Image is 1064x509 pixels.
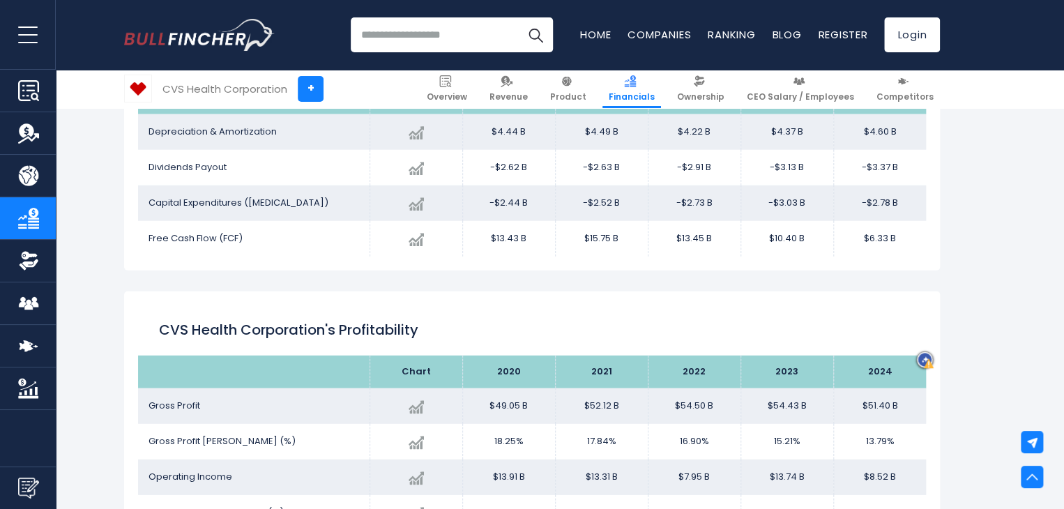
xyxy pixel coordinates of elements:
span: Revenue [489,91,528,102]
a: Companies [628,27,691,42]
span: Depreciation & Amortization [149,125,277,138]
td: $4.37 B [740,114,833,150]
td: -$2.44 B [462,185,555,221]
a: Product [544,70,593,108]
td: -$2.62 B [462,150,555,185]
td: -$3.03 B [740,185,833,221]
a: Competitors [870,70,940,108]
td: $10.40 B [740,221,833,257]
a: + [298,76,324,102]
a: Revenue [483,70,534,108]
th: Chart [370,356,462,388]
a: Go to homepage [124,19,274,51]
button: Search [518,17,553,52]
a: Register [818,27,867,42]
span: Product [550,91,586,102]
img: Ownership [18,250,39,271]
td: $54.43 B [740,388,833,424]
td: $51.40 B [833,388,926,424]
td: -$3.13 B [740,150,833,185]
span: Operating Income [149,470,232,483]
a: Financials [602,70,661,108]
img: Bullfincher logo [124,19,275,51]
a: Ownership [671,70,731,108]
td: $7.95 B [648,459,740,495]
span: Gross Profit [149,399,200,412]
td: $15.75 B [555,221,648,257]
span: Ownership [677,91,724,102]
td: $54.50 B [648,388,740,424]
td: -$2.91 B [648,150,740,185]
td: -$2.73 B [648,185,740,221]
td: $13.74 B [740,459,833,495]
td: $52.12 B [555,388,648,424]
a: Home [580,27,611,42]
td: -$3.37 B [833,150,926,185]
td: $13.91 B [462,459,555,495]
td: $4.44 B [462,114,555,150]
td: $6.33 B [833,221,926,257]
a: Overview [420,70,473,108]
img: CVS logo [125,75,151,102]
span: Gross Profit [PERSON_NAME] (%) [149,434,296,448]
span: Dividends Payout [149,160,227,174]
td: $49.05 B [462,388,555,424]
td: 16.90% [648,424,740,459]
a: Login [884,17,940,52]
td: -$2.52 B [555,185,648,221]
td: $4.22 B [648,114,740,150]
td: $13.31 B [555,459,648,495]
span: Overview [427,91,467,102]
h2: CVS Health Corporation's Profitability [159,319,905,340]
td: -$2.63 B [555,150,648,185]
td: 18.25% [462,424,555,459]
span: Financials [609,91,655,102]
th: 2023 [740,356,833,388]
span: Competitors [876,91,934,102]
td: $13.43 B [462,221,555,257]
div: CVS Health Corporation [162,81,287,97]
td: $13.45 B [648,221,740,257]
a: CEO Salary / Employees [740,70,860,108]
th: 2021 [555,356,648,388]
a: Ranking [708,27,755,42]
td: $8.52 B [833,459,926,495]
td: 13.79% [833,424,926,459]
span: CEO Salary / Employees [747,91,854,102]
td: -$2.78 B [833,185,926,221]
th: 2024 [833,356,926,388]
th: 2020 [462,356,555,388]
td: 17.84% [555,424,648,459]
a: Blog [772,27,801,42]
td: $4.60 B [833,114,926,150]
td: $4.49 B [555,114,648,150]
span: Capital Expenditures ([MEDICAL_DATA]) [149,196,328,209]
td: 15.21% [740,424,833,459]
th: 2022 [648,356,740,388]
span: Free Cash Flow (FCF) [149,231,243,245]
